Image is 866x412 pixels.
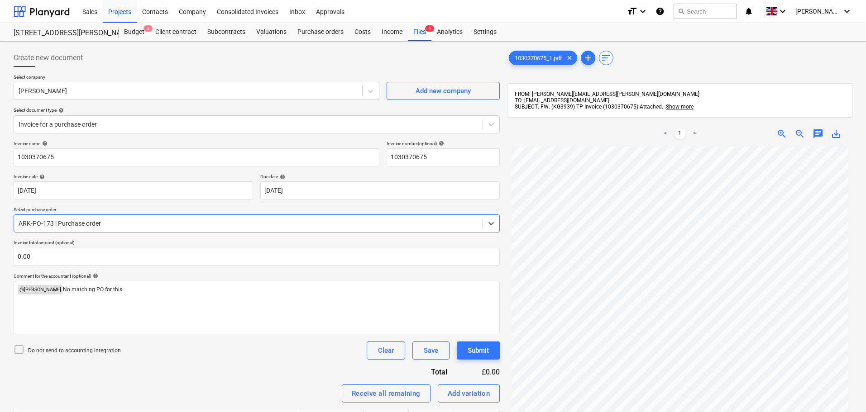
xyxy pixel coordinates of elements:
[63,286,124,293] span: No matching PO for this.
[14,148,379,166] input: Invoice name
[777,6,788,17] i: keyboard_arrow_down
[662,104,694,110] span: ...
[376,23,408,41] a: Income
[678,8,685,15] span: search
[795,8,841,15] span: [PERSON_NAME]
[583,52,593,63] span: add
[655,6,665,17] i: Knowledge base
[342,384,431,403] button: Receive all remaining
[38,174,45,180] span: help
[349,23,376,41] a: Costs
[18,285,62,294] span: @ [PERSON_NAME]
[150,23,202,41] a: Client contract
[744,6,753,17] i: notifications
[515,104,662,110] span: SUBJECT: FW: (KG3939) TP Invoice (1030370675) Attached
[387,141,500,147] div: Invoice number (optional)
[627,6,637,17] i: format_size
[14,207,500,214] p: Select purchase order
[637,6,648,17] i: keyboard_arrow_down
[424,345,438,356] div: Save
[14,174,253,180] div: Invoice date
[689,128,700,139] a: Next page
[28,347,121,355] p: Do not send to accounting integration
[666,104,694,110] span: Show more
[675,128,685,139] a: Page 1 is your current page
[119,23,150,41] div: Budget
[14,141,379,147] div: Invoice name
[14,74,379,82] p: Select company
[674,4,737,19] button: Search
[831,128,842,139] span: save_alt
[14,107,500,113] div: Select document type
[14,273,500,279] div: Comment for the accountant (optional)
[352,388,421,399] div: Receive all remaining
[438,384,500,403] button: Add variation
[40,141,48,146] span: help
[408,23,431,41] div: Files
[515,97,609,104] span: TO: [EMAIL_ADDRESS][DOMAIN_NAME]
[416,85,471,97] div: Add new company
[260,174,500,180] div: Due date
[144,25,153,32] span: 5
[14,52,83,63] span: Create new document
[119,23,150,41] a: Budget5
[378,345,394,356] div: Clear
[412,341,450,360] button: Save
[468,23,502,41] a: Settings
[468,345,489,356] div: Submit
[509,55,568,62] span: 1030370675_1.pdf
[425,25,434,32] span: 1
[57,108,64,113] span: help
[382,367,462,377] div: Total
[387,82,500,100] button: Add new company
[564,52,575,63] span: clear
[278,174,285,180] span: help
[515,91,699,97] span: FROM: [PERSON_NAME][EMAIL_ADDRESS][PERSON_NAME][DOMAIN_NAME]
[202,23,251,41] a: Subcontracts
[91,273,98,279] span: help
[14,181,253,199] input: Invoice date not specified
[601,52,612,63] span: sort
[821,369,866,412] iframe: Chat Widget
[260,181,500,199] input: Due date not specified
[14,28,108,38] div: [STREET_ADDRESS][PERSON_NAME]
[431,23,468,41] a: Analytics
[387,148,500,166] input: Invoice number
[660,128,671,139] a: Previous page
[292,23,349,41] a: Purchase orders
[776,128,787,139] span: zoom_in
[14,240,500,247] p: Invoice total amount (optional)
[408,23,431,41] a: Files1
[462,367,500,377] div: £0.00
[842,6,852,17] i: keyboard_arrow_down
[509,51,577,65] div: 1030370675_1.pdf
[457,341,500,360] button: Submit
[794,128,805,139] span: zoom_out
[251,23,292,41] a: Valuations
[448,388,490,399] div: Add variation
[437,141,444,146] span: help
[14,248,500,266] input: Invoice total amount (optional)
[367,341,405,360] button: Clear
[813,128,823,139] span: chat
